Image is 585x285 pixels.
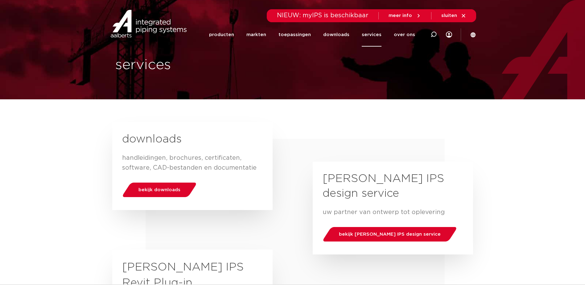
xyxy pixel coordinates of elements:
[441,13,457,18] span: sluiten
[339,232,441,237] span: bekijk [PERSON_NAME] IPS design service
[115,55,290,75] h1: services
[209,23,234,47] a: producten
[389,13,412,18] span: meer info
[112,122,273,210] a: downloads handleidingen, brochures, certificaten, software, CAD-bestanden en documentatiebekijk d...
[323,209,445,215] span: uw partner van ontwerp tot oplevering
[122,132,263,147] h2: downloads
[394,23,415,47] a: over ons
[362,23,381,47] a: services
[441,13,466,19] a: sluiten
[313,162,473,254] a: [PERSON_NAME] IPS design service uw partner van ontwerp tot opleveringbekijk [PERSON_NAME] IPS de...
[323,171,463,201] h2: [PERSON_NAME] IPS design service
[138,188,180,192] span: bekijk downloads
[389,13,421,19] a: meer info
[278,23,311,47] a: toepassingen
[323,23,349,47] a: downloads
[209,23,415,47] nav: Menu
[277,12,369,19] span: NIEUW: myIPS is beschikbaar
[246,23,266,47] a: markten
[122,155,257,171] span: handleidingen, brochures, certificaten, software, CAD-bestanden en documentatie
